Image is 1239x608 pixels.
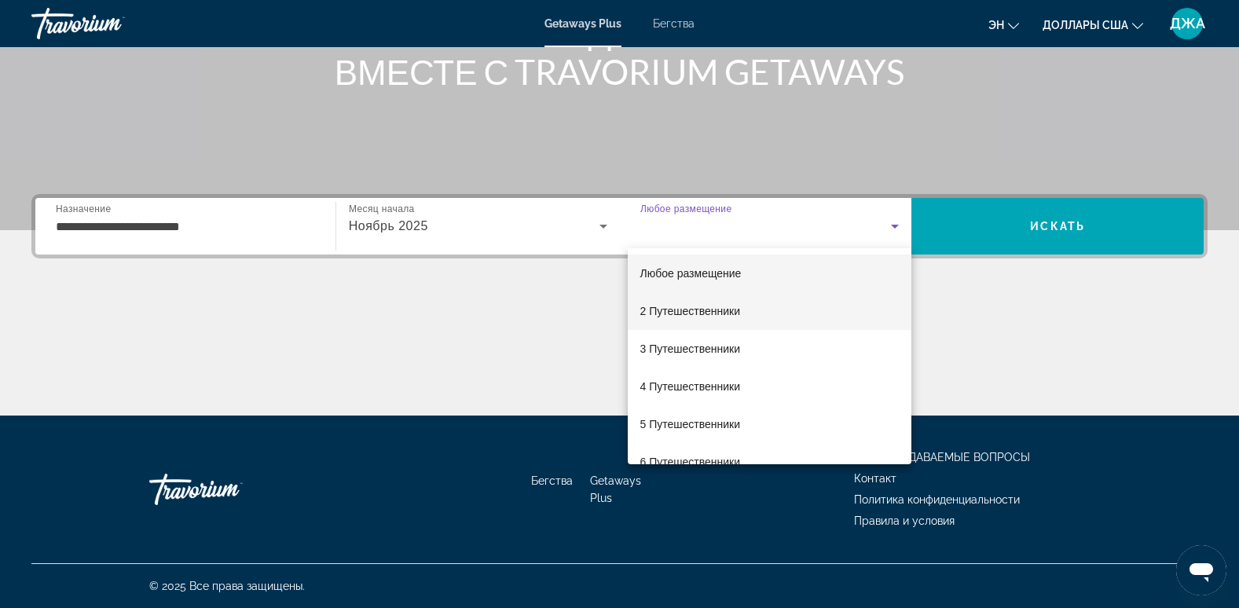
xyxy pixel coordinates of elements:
font: 2 Путешественники [640,305,741,317]
font: 5 Путешественники [640,418,741,430]
iframe: Кнопка запуска окна обмена сообщениями [1176,545,1226,595]
font: 4 Путешественники [640,380,741,393]
font: 6 Путешественники [640,456,741,468]
font: 3 Путешественники [640,342,741,355]
span: Любое размещение [640,267,742,280]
